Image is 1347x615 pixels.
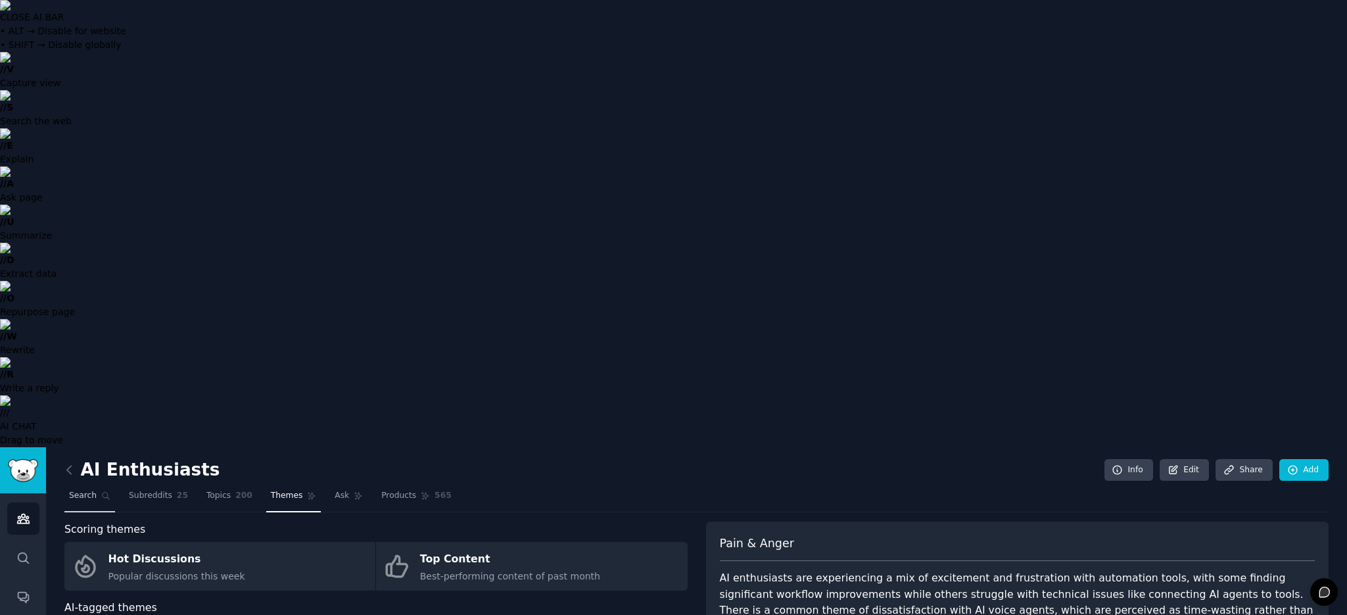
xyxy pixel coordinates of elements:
[64,485,115,512] a: Search
[1216,459,1272,481] a: Share
[108,549,245,570] div: Hot Discussions
[377,485,456,512] a: Products565
[1160,459,1209,481] a: Edit
[720,535,794,552] span: Pain & Anger
[381,490,416,502] span: Products
[206,490,231,502] span: Topics
[124,485,193,512] a: Subreddits25
[330,485,367,512] a: Ask
[420,549,600,570] div: Top Content
[235,490,252,502] span: 200
[69,490,97,502] span: Search
[266,485,321,512] a: Themes
[64,542,375,591] a: Hot DiscussionsPopular discussions this week
[108,571,245,581] span: Popular discussions this week
[271,490,303,502] span: Themes
[64,522,145,538] span: Scoring themes
[129,490,172,502] span: Subreddits
[64,460,220,481] h2: AI Enthusiasts
[376,542,687,591] a: Top ContentBest-performing content of past month
[177,490,188,502] span: 25
[420,571,600,581] span: Best-performing content of past month
[8,459,38,482] img: GummySearch logo
[335,490,349,502] span: Ask
[1104,459,1153,481] a: Info
[202,485,257,512] a: Topics200
[1279,459,1329,481] a: Add
[435,490,452,502] span: 565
